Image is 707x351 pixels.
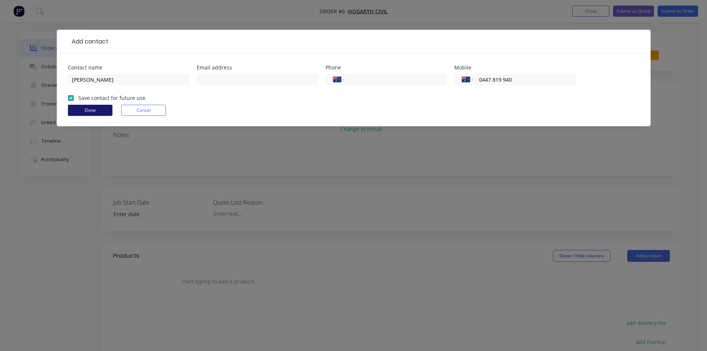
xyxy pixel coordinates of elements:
[454,65,576,70] div: Mobile
[78,94,145,102] label: Save contact for future use
[68,105,112,116] button: Done
[68,37,108,46] div: Add contact
[325,65,447,70] div: Phone
[121,105,166,116] button: Cancel
[197,65,318,70] div: Email address
[68,65,189,70] div: Contact name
